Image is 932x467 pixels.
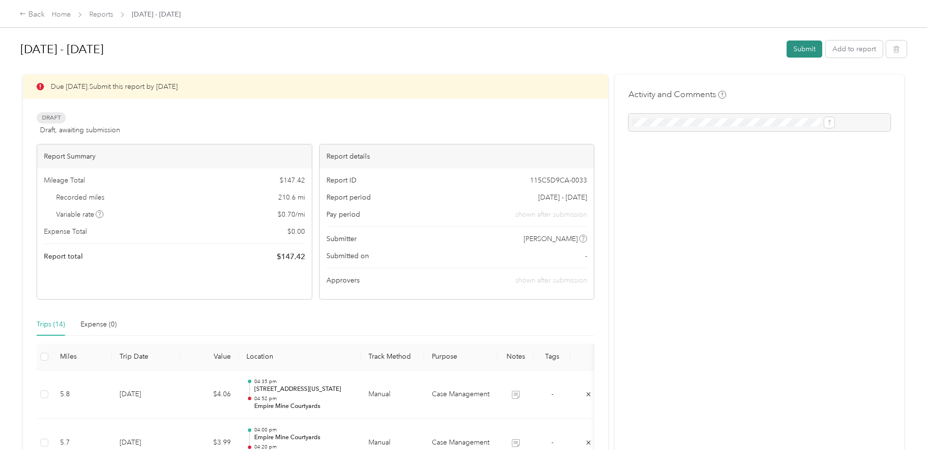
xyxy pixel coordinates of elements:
[551,390,553,398] span: -
[524,234,578,244] span: [PERSON_NAME]
[44,175,85,185] span: Mileage Total
[112,370,180,419] td: [DATE]
[20,38,780,61] h1: Sep 20 - Oct 3, 2025
[52,344,112,370] th: Miles
[254,444,353,450] p: 04:20 pm
[326,275,360,285] span: Approvers
[278,209,305,220] span: $ 0.70 / mi
[424,370,497,419] td: Case Management
[628,88,726,101] h4: Activity and Comments
[278,192,305,203] span: 210.6 mi
[254,433,353,442] p: Empire Mine Courtyards
[551,438,553,447] span: -
[326,192,371,203] span: Report period
[826,41,883,58] button: Add to report
[287,226,305,237] span: $ 0.00
[534,344,570,370] th: Tags
[52,370,112,419] td: 5.8
[254,395,353,402] p: 04:52 pm
[538,192,587,203] span: [DATE] - [DATE]
[515,209,587,220] span: shown after submission
[515,276,587,284] span: shown after submission
[585,251,587,261] span: -
[497,344,534,370] th: Notes
[277,251,305,263] span: $ 147.42
[23,75,608,99] div: Due [DATE]. Submit this report by [DATE]
[40,125,120,135] span: Draft, awaiting submission
[361,370,424,419] td: Manual
[132,9,181,20] span: [DATE] - [DATE]
[530,175,587,185] span: 115C5D9CA-0033
[44,226,87,237] span: Expense Total
[877,412,932,467] iframe: Everlance-gr Chat Button Frame
[254,426,353,433] p: 04:00 pm
[787,41,822,58] button: Submit
[37,112,66,123] span: Draft
[326,251,369,261] span: Submitted on
[44,251,83,262] span: Report total
[239,344,361,370] th: Location
[326,175,357,185] span: Report ID
[89,10,113,19] a: Reports
[81,319,117,330] div: Expense (0)
[112,344,180,370] th: Trip Date
[52,10,71,19] a: Home
[254,402,353,411] p: Empire Mine Courtyards
[180,370,239,419] td: $4.06
[20,9,45,20] div: Back
[254,385,353,394] p: [STREET_ADDRESS][US_STATE]
[424,344,497,370] th: Purpose
[254,378,353,385] p: 04:35 pm
[326,209,360,220] span: Pay period
[320,144,594,168] div: Report details
[280,175,305,185] span: $ 147.42
[37,319,65,330] div: Trips (14)
[56,192,104,203] span: Recorded miles
[56,209,104,220] span: Variable rate
[180,344,239,370] th: Value
[361,344,424,370] th: Track Method
[326,234,357,244] span: Submitter
[37,144,312,168] div: Report Summary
